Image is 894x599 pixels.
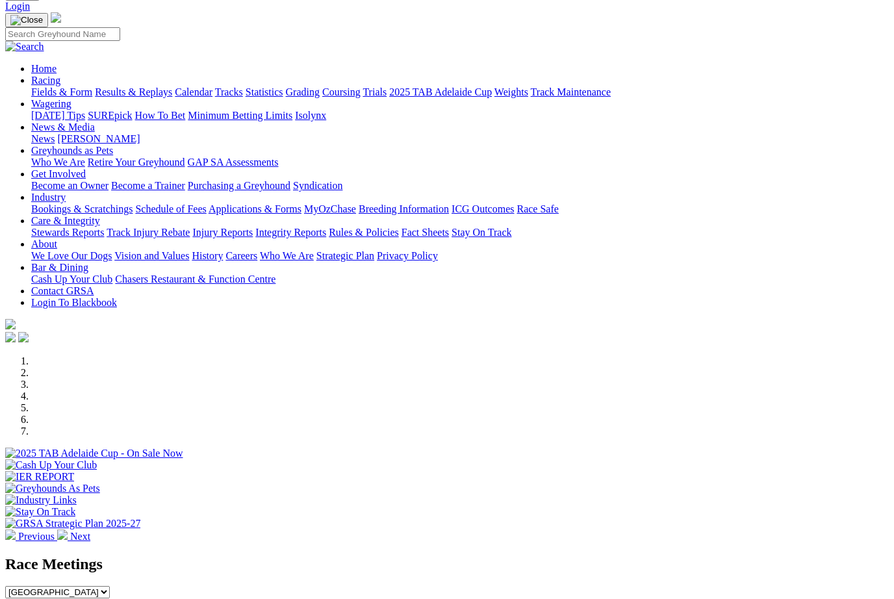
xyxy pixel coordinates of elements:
img: logo-grsa-white.png [5,319,16,329]
a: Become an Owner [31,180,109,191]
div: Industry [31,203,889,215]
img: logo-grsa-white.png [51,12,61,23]
img: twitter.svg [18,332,29,342]
img: IER REPORT [5,471,74,483]
a: Trials [363,86,387,97]
a: Fields & Form [31,86,92,97]
a: Care & Integrity [31,215,100,226]
a: Privacy Policy [377,250,438,261]
a: Careers [225,250,257,261]
div: Care & Integrity [31,227,889,238]
span: Previous [18,531,55,542]
a: Next [57,531,90,542]
a: How To Bet [135,110,186,121]
a: Wagering [31,98,71,109]
h2: Race Meetings [5,555,889,573]
a: 2025 TAB Adelaide Cup [389,86,492,97]
a: Purchasing a Greyhound [188,180,290,191]
div: News & Media [31,133,889,145]
a: Track Injury Rebate [107,227,190,238]
a: [PERSON_NAME] [57,133,140,144]
a: Injury Reports [192,227,253,238]
a: Bar & Dining [31,262,88,273]
a: GAP SA Assessments [188,157,279,168]
a: Applications & Forms [209,203,301,214]
a: Rules & Policies [329,227,399,238]
a: Race Safe [517,203,558,214]
div: Get Involved [31,180,889,192]
a: Vision and Values [114,250,189,261]
a: Track Maintenance [531,86,611,97]
a: News & Media [31,121,95,133]
img: chevron-left-pager-white.svg [5,529,16,540]
a: About [31,238,57,249]
span: Next [70,531,90,542]
a: Statistics [246,86,283,97]
a: Login To Blackbook [31,297,117,308]
a: Who We Are [31,157,85,168]
a: News [31,133,55,144]
a: Integrity Reports [255,227,326,238]
img: Search [5,41,44,53]
a: Become a Trainer [111,180,185,191]
img: GRSA Strategic Plan 2025-27 [5,518,140,529]
a: Schedule of Fees [135,203,206,214]
a: Retire Your Greyhound [88,157,185,168]
a: Minimum Betting Limits [188,110,292,121]
a: Greyhounds as Pets [31,145,113,156]
a: Who We Are [260,250,314,261]
a: Results & Replays [95,86,172,97]
img: chevron-right-pager-white.svg [57,529,68,540]
img: Stay On Track [5,506,75,518]
a: [DATE] Tips [31,110,85,121]
div: Wagering [31,110,889,121]
a: Industry [31,192,66,203]
input: Search [5,27,120,41]
a: Breeding Information [359,203,449,214]
img: Cash Up Your Club [5,459,97,471]
div: About [31,250,889,262]
a: Grading [286,86,320,97]
img: facebook.svg [5,332,16,342]
img: Close [10,15,43,25]
a: Cash Up Your Club [31,274,112,285]
a: Fact Sheets [402,227,449,238]
button: Toggle navigation [5,13,48,27]
a: SUREpick [88,110,132,121]
a: Login [5,1,30,12]
a: Calendar [175,86,212,97]
a: Syndication [293,180,342,191]
a: Chasers Restaurant & Function Centre [115,274,275,285]
a: History [192,250,223,261]
a: Home [31,63,57,74]
a: Tracks [215,86,243,97]
a: Strategic Plan [316,250,374,261]
div: Bar & Dining [31,274,889,285]
a: Contact GRSA [31,285,94,296]
a: Weights [494,86,528,97]
a: Isolynx [295,110,326,121]
div: Racing [31,86,889,98]
a: Get Involved [31,168,86,179]
img: Industry Links [5,494,77,506]
a: Bookings & Scratchings [31,203,133,214]
a: We Love Our Dogs [31,250,112,261]
a: ICG Outcomes [452,203,514,214]
a: MyOzChase [304,203,356,214]
a: Racing [31,75,60,86]
a: Previous [5,531,57,542]
a: Coursing [322,86,361,97]
img: Greyhounds As Pets [5,483,100,494]
img: 2025 TAB Adelaide Cup - On Sale Now [5,448,183,459]
div: Greyhounds as Pets [31,157,889,168]
a: Stewards Reports [31,227,104,238]
a: Stay On Track [452,227,511,238]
